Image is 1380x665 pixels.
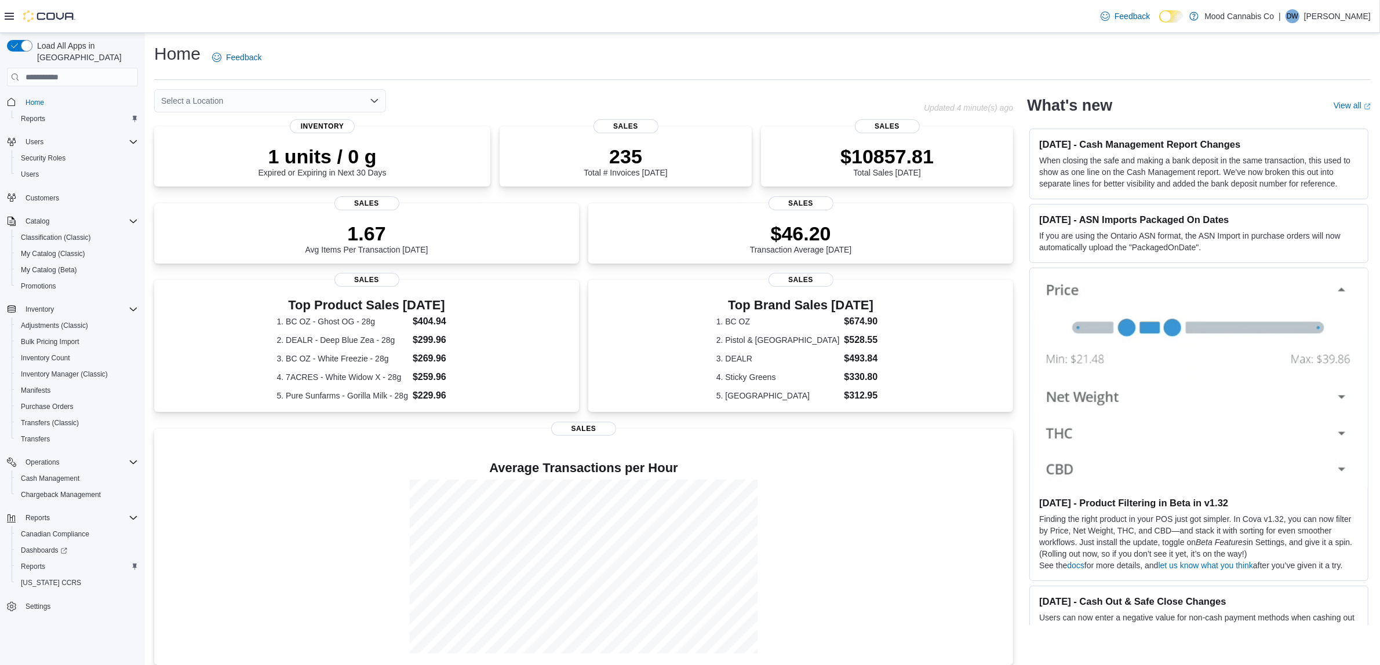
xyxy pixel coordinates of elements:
[21,135,138,149] span: Users
[21,474,79,483] span: Cash Management
[16,231,138,244] span: Classification (Classic)
[26,458,60,467] span: Operations
[21,321,88,330] span: Adjustments (Classic)
[12,111,143,127] button: Reports
[21,214,54,228] button: Catalog
[16,472,84,485] a: Cash Management
[716,371,840,383] dt: 4. Sticky Greens
[16,247,90,261] a: My Catalog (Classic)
[26,513,50,522] span: Reports
[16,416,138,430] span: Transfers (Classic)
[16,112,138,126] span: Reports
[1027,96,1112,115] h2: What's new
[12,150,143,166] button: Security Roles
[12,278,143,294] button: Promotions
[12,558,143,575] button: Reports
[413,352,456,366] dd: $269.96
[12,575,143,591] button: [US_STATE] CCRS
[12,542,143,558] a: Dashboards
[840,145,934,168] p: $10857.81
[16,472,138,485] span: Cash Management
[12,229,143,246] button: Classification (Classic)
[16,151,138,165] span: Security Roles
[840,145,934,177] div: Total Sales [DATE]
[1039,612,1359,646] p: Users can now enter a negative value for non-cash payment methods when cashing out or closing the...
[16,335,138,349] span: Bulk Pricing Import
[21,455,138,469] span: Operations
[290,119,355,133] span: Inventory
[413,315,456,328] dd: $404.94
[2,134,143,150] button: Users
[12,415,143,431] button: Transfers (Classic)
[154,42,201,65] h1: Home
[1115,10,1150,22] span: Feedback
[258,145,387,168] p: 1 units / 0 g
[7,89,138,645] nav: Complex example
[750,222,852,254] div: Transaction Average [DATE]
[21,455,64,469] button: Operations
[26,602,50,611] span: Settings
[1159,561,1253,570] a: let us know what you think
[16,488,105,502] a: Chargeback Management
[716,390,840,401] dt: 5. [GEOGRAPHIC_DATA]
[21,233,91,242] span: Classification (Classic)
[924,103,1013,112] p: Updated 4 minute(s) ago
[12,246,143,262] button: My Catalog (Classic)
[551,422,616,436] span: Sales
[21,402,74,411] span: Purchase Orders
[12,470,143,487] button: Cash Management
[413,389,456,403] dd: $229.96
[1304,9,1371,23] p: [PERSON_NAME]
[21,418,79,427] span: Transfers (Classic)
[716,353,840,364] dt: 3. DEALR
[1039,513,1359,560] p: Finding the right product in your POS just got simpler. In Cova v1.32, you can now filter by Pric...
[21,353,70,363] span: Inventory Count
[2,213,143,229] button: Catalog
[23,10,75,22] img: Cova
[2,510,143,526] button: Reports
[21,94,138,109] span: Home
[716,334,840,346] dt: 2. Pistol & [GEOGRAPHIC_DATA]
[16,151,70,165] a: Security Roles
[277,334,408,346] dt: 2. DEALR - Deep Blue Zea - 28g
[2,189,143,206] button: Customers
[1039,595,1359,607] h3: [DATE] - Cash Out & Safe Close Changes
[16,383,55,397] a: Manifests
[16,400,78,414] a: Purchase Orders
[21,114,45,123] span: Reports
[21,249,85,258] span: My Catalog (Classic)
[26,193,59,203] span: Customers
[21,511,138,525] span: Reports
[16,543,72,557] a: Dashboards
[769,273,833,287] span: Sales
[21,265,77,275] span: My Catalog (Beta)
[334,196,399,210] span: Sales
[21,600,55,613] a: Settings
[1196,538,1247,547] em: Beta Features
[16,335,84,349] a: Bulk Pricing Import
[21,490,101,499] span: Chargeback Management
[1159,10,1184,23] input: Dark Mode
[844,352,885,366] dd: $493.84
[16,351,138,365] span: Inventory Count
[584,145,667,168] p: 235
[12,431,143,447] button: Transfers
[2,454,143,470] button: Operations
[21,135,48,149] button: Users
[32,40,138,63] span: Load All Apps in [GEOGRAPHIC_DATA]
[16,367,112,381] a: Inventory Manager (Classic)
[16,527,94,541] a: Canadian Compliance
[844,389,885,403] dd: $312.95
[844,333,885,347] dd: $528.55
[21,154,65,163] span: Security Roles
[16,367,138,381] span: Inventory Manager (Classic)
[16,167,138,181] span: Users
[12,366,143,382] button: Inventory Manager (Classic)
[12,350,143,366] button: Inventory Count
[21,578,81,587] span: [US_STATE] CCRS
[16,319,138,332] span: Adjustments (Classic)
[16,432,138,446] span: Transfers
[16,263,82,277] a: My Catalog (Beta)
[413,333,456,347] dd: $299.96
[21,282,56,291] span: Promotions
